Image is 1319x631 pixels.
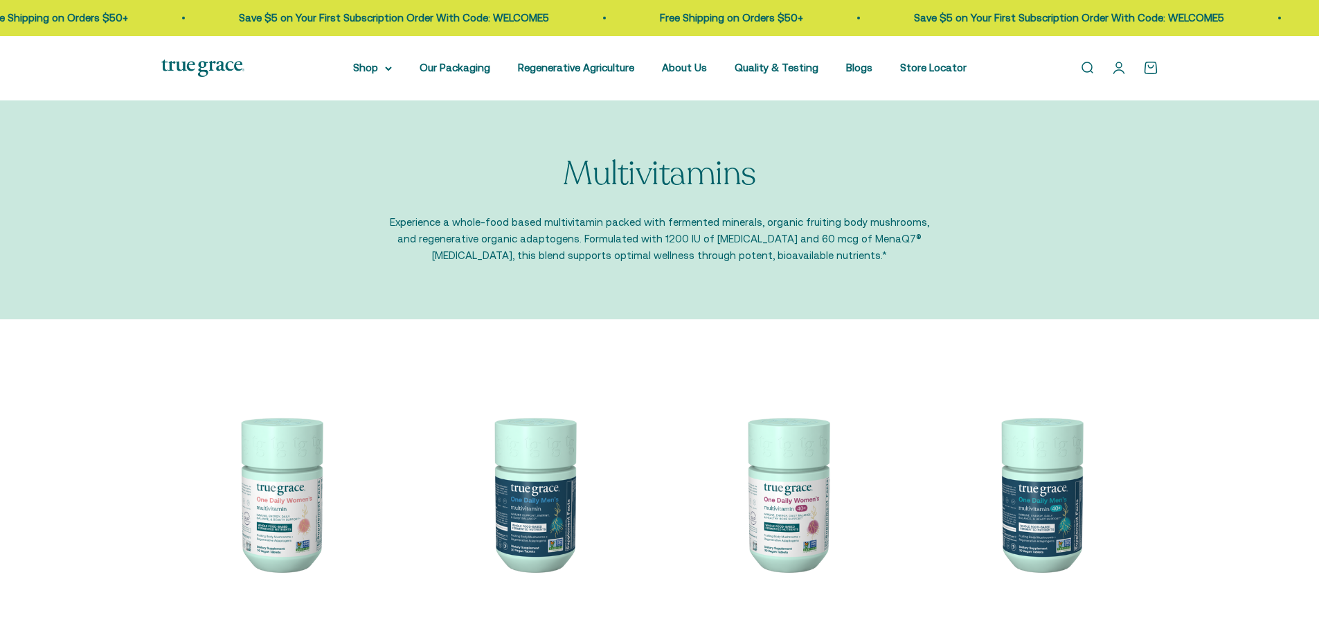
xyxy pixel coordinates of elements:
[420,62,490,73] a: Our Packaging
[353,60,392,76] summary: Shop
[518,62,634,73] a: Regenerative Agriculture
[415,375,652,612] img: One Daily Men's Multivitamin
[900,62,967,73] a: Store Locator
[668,375,905,612] img: Daily Multivitamin for Immune Support, Energy, Daily Balance, and Healthy Bone Support* Vitamin A...
[846,62,872,73] a: Blogs
[735,62,818,73] a: Quality & Testing
[161,375,398,612] img: We select ingredients that play a concrete role in true health, and we include them at effective ...
[563,156,756,193] p: Multivitamins
[390,214,930,264] p: Experience a whole-food based multivitamin packed with fermented minerals, organic fruiting body ...
[418,12,562,24] a: Free Shipping on Orders $50+
[922,375,1158,612] img: One Daily Men's 40+ Multivitamin
[1093,12,1237,24] a: Free Shipping on Orders $50+
[662,62,707,73] a: About Us
[672,10,982,26] p: Save $5 on Your First Subscription Order With Code: WELCOME5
